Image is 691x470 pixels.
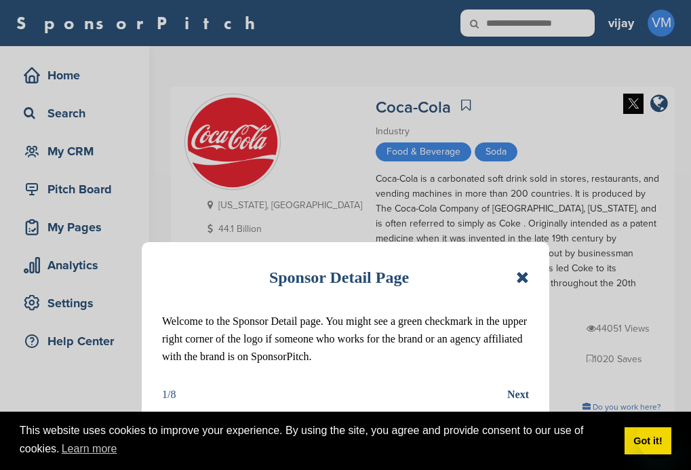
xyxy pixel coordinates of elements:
span: This website uses cookies to improve your experience. By using the site, you agree and provide co... [20,423,614,459]
a: learn more about cookies [60,439,119,459]
iframe: Button to launch messaging window [637,416,680,459]
p: Welcome to the Sponsor Detail page. You might see a green checkmark in the upper right corner of ... [162,313,529,366]
div: 1/8 [162,386,176,404]
button: Next [507,386,529,404]
h1: Sponsor Detail Page [269,262,409,292]
a: dismiss cookie message [625,427,671,454]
